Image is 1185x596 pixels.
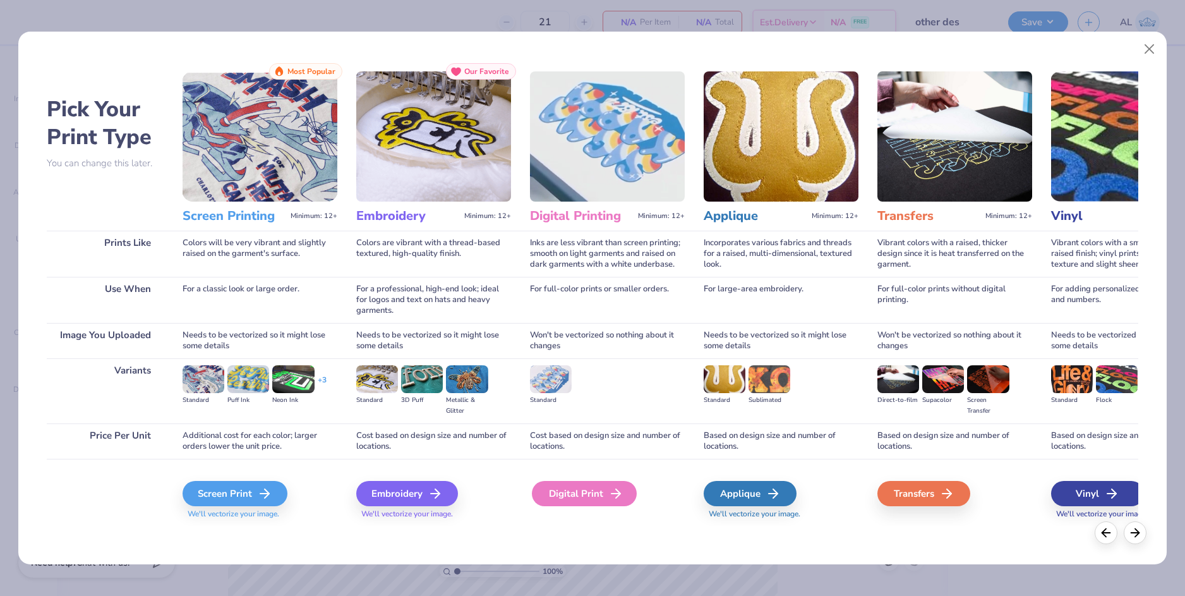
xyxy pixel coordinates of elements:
[704,277,858,323] div: For large-area embroidery.
[183,71,337,202] img: Screen Printing
[530,423,685,459] div: Cost based on design size and number of locations.
[47,231,164,277] div: Prints Like
[530,395,572,406] div: Standard
[183,208,286,224] h3: Screen Printing
[356,423,511,459] div: Cost based on design size and number of locations.
[704,365,745,393] img: Standard
[47,158,164,169] p: You can change this later.
[1096,395,1138,406] div: Flock
[967,395,1009,417] div: Screen Transfer
[704,323,858,358] div: Needs to be vectorized so it might lose some details
[530,365,572,393] img: Standard
[530,277,685,323] div: For full-color prints or smaller orders.
[183,231,337,277] div: Colors will be very vibrant and slightly raised on the garment's surface.
[47,95,164,151] h2: Pick Your Print Type
[183,395,224,406] div: Standard
[183,509,337,520] span: We'll vectorize your image.
[877,208,980,224] h3: Transfers
[272,365,314,393] img: Neon Ink
[356,481,458,506] div: Embroidery
[47,358,164,423] div: Variants
[922,365,964,393] img: Supacolor
[1051,395,1093,406] div: Standard
[356,509,511,520] span: We'll vectorize your image.
[704,71,858,202] img: Applique
[446,395,488,417] div: Metallic & Glitter
[356,231,511,277] div: Colors are vibrant with a thread-based textured, high-quality finish.
[704,395,745,406] div: Standard
[183,423,337,459] div: Additional cost for each color; larger orders lower the unit price.
[704,509,858,520] span: We'll vectorize your image.
[877,323,1032,358] div: Won't be vectorized so nothing about it changes
[47,277,164,323] div: Use When
[1138,37,1162,61] button: Close
[967,365,1009,393] img: Screen Transfer
[812,212,858,221] span: Minimum: 12+
[291,212,337,221] span: Minimum: 12+
[877,423,1032,459] div: Based on design size and number of locations.
[704,231,858,277] div: Incorporates various fabrics and threads for a raised, multi-dimensional, textured look.
[356,395,398,406] div: Standard
[356,365,398,393] img: Standard
[356,208,459,224] h3: Embroidery
[922,395,964,406] div: Supacolor
[638,212,685,221] span: Minimum: 12+
[401,395,443,406] div: 3D Puff
[530,323,685,358] div: Won't be vectorized so nothing about it changes
[183,365,224,393] img: Standard
[287,67,335,76] span: Most Popular
[227,395,269,406] div: Puff Ink
[532,481,637,506] div: Digital Print
[227,365,269,393] img: Puff Ink
[1051,481,1144,506] div: Vinyl
[749,395,790,406] div: Sublimated
[401,365,443,393] img: 3D Puff
[877,365,919,393] img: Direct-to-film
[877,277,1032,323] div: For full-color prints without digital printing.
[749,365,790,393] img: Sublimated
[464,67,509,76] span: Our Favorite
[530,71,685,202] img: Digital Printing
[985,212,1032,221] span: Minimum: 12+
[356,323,511,358] div: Needs to be vectorized so it might lose some details
[1051,365,1093,393] img: Standard
[272,395,314,406] div: Neon Ink
[47,423,164,459] div: Price Per Unit
[530,208,633,224] h3: Digital Printing
[704,481,797,506] div: Applique
[356,71,511,202] img: Embroidery
[464,212,511,221] span: Minimum: 12+
[183,481,287,506] div: Screen Print
[877,71,1032,202] img: Transfers
[183,323,337,358] div: Needs to be vectorized so it might lose some details
[1096,365,1138,393] img: Flock
[877,231,1032,277] div: Vibrant colors with a raised, thicker design since it is heat transferred on the garment.
[356,277,511,323] div: For a professional, high-end look; ideal for logos and text on hats and heavy garments.
[183,277,337,323] div: For a classic look or large order.
[530,231,685,277] div: Inks are less vibrant than screen printing; smooth on light garments and raised on dark garments ...
[704,423,858,459] div: Based on design size and number of locations.
[318,375,327,396] div: + 3
[446,365,488,393] img: Metallic & Glitter
[877,481,970,506] div: Transfers
[47,323,164,358] div: Image You Uploaded
[877,395,919,406] div: Direct-to-film
[704,208,807,224] h3: Applique
[1051,208,1154,224] h3: Vinyl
